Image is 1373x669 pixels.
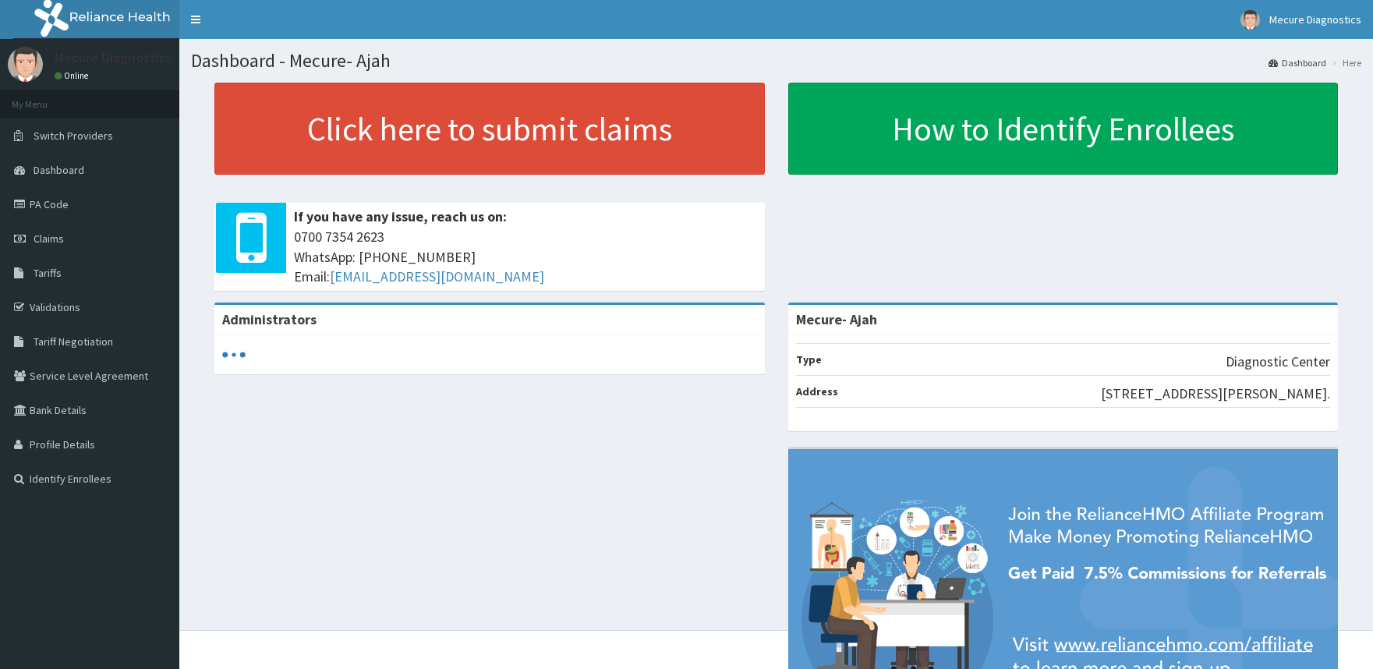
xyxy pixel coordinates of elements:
span: Dashboard [34,163,84,177]
span: Switch Providers [34,129,113,143]
span: Tariffs [34,266,62,280]
b: Administrators [222,310,317,328]
h1: Dashboard - Mecure- Ajah [191,51,1361,71]
svg: audio-loading [222,343,246,366]
img: User Image [1240,10,1260,30]
b: Address [796,384,838,398]
span: 0700 7354 2623 WhatsApp: [PHONE_NUMBER] Email: [294,227,757,287]
a: [EMAIL_ADDRESS][DOMAIN_NAME] [330,267,544,285]
span: Mecure Diagnostics [1269,12,1361,27]
img: User Image [8,47,43,82]
li: Here [1328,56,1361,69]
b: If you have any issue, reach us on: [294,207,507,225]
a: Dashboard [1269,56,1326,69]
span: Claims [34,232,64,246]
span: Tariff Negotiation [34,334,113,349]
a: Click here to submit claims [214,83,765,175]
p: Mecure Diagnostics [55,51,172,65]
p: Diagnostic Center [1226,352,1330,372]
a: Online [55,70,92,81]
p: [STREET_ADDRESS][PERSON_NAME]. [1101,384,1330,404]
a: How to Identify Enrollees [788,83,1339,175]
b: Type [796,352,822,366]
strong: Mecure- Ajah [796,310,877,328]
